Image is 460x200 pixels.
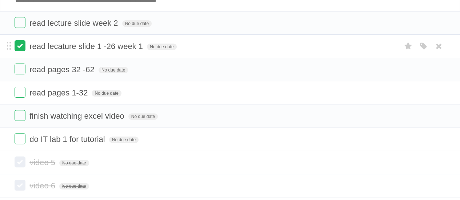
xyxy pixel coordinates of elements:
span: video 6 [29,181,57,190]
label: Done [15,180,25,191]
span: No due date [122,20,152,27]
span: finish watching excel video [29,111,126,121]
span: read pages 1-32 [29,88,89,97]
label: Done [15,40,25,51]
span: No due date [59,183,89,189]
label: Done [15,110,25,121]
span: No due date [109,136,139,143]
span: read pages 32 -62 [29,65,96,74]
span: video 5 [29,158,57,167]
span: No due date [99,67,128,73]
label: Done [15,133,25,144]
span: read lecature slide 1 -26 week 1 [29,42,145,51]
span: do IT lab 1 for tutorial [29,135,107,144]
span: No due date [59,160,89,166]
span: No due date [147,44,176,50]
span: read lecture slide week 2 [29,19,120,28]
label: Star task [401,40,415,52]
label: Done [15,156,25,167]
span: No due date [92,90,121,97]
label: Done [15,87,25,98]
label: Done [15,64,25,74]
label: Done [15,17,25,28]
span: No due date [128,113,158,120]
